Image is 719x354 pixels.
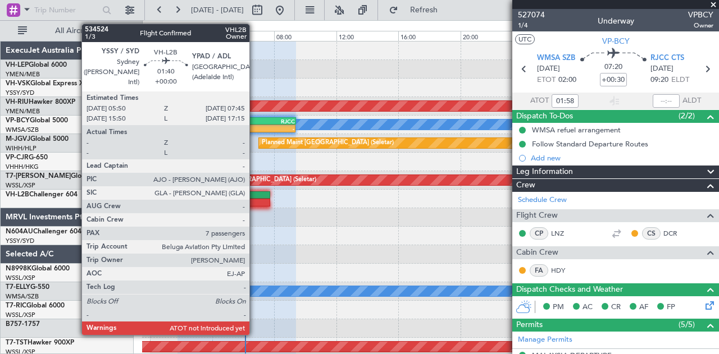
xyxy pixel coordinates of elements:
span: ELDT [671,75,689,86]
a: T7-ELLYG-550 [6,284,49,291]
a: VHHH/HKG [6,163,39,171]
span: (5/5) [679,319,695,330]
a: VH-L2BChallenger 604 [6,191,78,198]
a: WIHH/HLP [6,144,37,153]
span: Leg Information [516,165,573,178]
button: Refresh [384,1,451,19]
span: B757-1 [6,321,28,328]
span: AF [639,302,648,313]
div: Underway [598,15,634,27]
a: WSSL/XSP [6,274,35,282]
div: WMSA refuel arrangement [532,125,621,135]
span: N604AU [6,228,33,235]
span: AC [583,302,593,313]
a: Schedule Crew [518,195,567,206]
a: YSSY/SYD [6,237,34,245]
span: M-JGVJ [6,136,30,142]
span: VP-BCY [602,35,630,47]
a: T7-TSTHawker 900XP [6,339,74,346]
span: Flight Crew [516,209,558,222]
a: VH-RIUHawker 800XP [6,99,75,105]
div: Planned Maint [GEOGRAPHIC_DATA] (Seletar) [184,172,316,189]
span: [DATE] - [DATE] [191,5,244,15]
a: VP-CJRG-650 [6,154,48,161]
span: T7-TST [6,339,28,346]
input: --:-- [552,94,579,108]
span: T7-ELLY [6,284,30,291]
a: VH-VSKGlobal Express XRS [6,80,92,87]
a: N604AUChallenger 604 [6,228,81,235]
a: WSSL/XSP [6,311,35,319]
span: VH-RIU [6,99,29,105]
div: WMSA [179,118,237,125]
span: 1/4 [518,21,545,30]
span: N8998K [6,265,31,272]
div: 08:00 [274,31,336,41]
span: 02:00 [558,75,576,86]
a: WMSA/SZB [6,126,39,134]
a: T7-[PERSON_NAME]Global 7500 [6,173,109,180]
a: YSSY/SYD [6,89,34,97]
a: HDY [551,265,576,275]
a: VH-LEPGlobal 6000 [6,62,67,68]
a: WSSL/XSP [6,181,35,190]
a: YMEN/MEB [6,107,40,116]
span: VH-L2B [6,191,29,198]
span: Dispatch Checks and Weather [516,283,623,296]
div: CP [530,227,548,240]
div: 00:00 [150,31,212,41]
span: ALDT [682,95,701,107]
span: WMSA SZB [537,53,575,64]
span: Owner [688,21,713,30]
a: DCR [663,228,689,238]
div: Planned Maint [GEOGRAPHIC_DATA] (Seletar) [262,135,394,151]
button: All Aircraft [12,22,122,40]
span: Permits [516,319,543,332]
span: ATOT [530,95,549,107]
span: ETOT [537,75,556,86]
span: 07:20 [604,62,622,73]
div: 12:00 [336,31,398,41]
a: LNZ [551,228,576,238]
div: 16:00 [398,31,460,41]
div: - [236,125,294,132]
a: YMEN/MEB [6,70,40,79]
a: N8998KGlobal 6000 [6,265,70,272]
div: FA [530,264,548,277]
div: 01:48 Z [179,125,236,132]
span: All Aircraft [29,27,119,35]
a: M-JGVJGlobal 5000 [6,136,69,142]
a: T7-RICGlobal 6000 [6,302,65,309]
span: Refresh [401,6,448,14]
div: 20:00 [461,31,522,41]
span: Crew [516,179,535,192]
a: WMSA/SZB [6,292,39,301]
div: [DATE] - [DATE] [152,22,195,32]
div: Add new [531,153,713,163]
span: FP [667,302,675,313]
div: Follow Standard Departure Routes [532,139,648,149]
span: [DATE] [537,63,560,75]
span: VH-LEP [6,62,29,68]
span: VP-BCY [6,117,30,124]
span: VH-VSK [6,80,30,87]
a: B757-1757 [6,321,40,328]
input: Trip Number [34,2,99,19]
div: CS [642,227,661,240]
span: PM [553,302,564,313]
span: VP-CJR [6,154,29,161]
span: (2/2) [679,110,695,122]
span: VPBCY [688,9,713,21]
input: --:-- [653,94,680,108]
span: CR [611,302,621,313]
span: T7-[PERSON_NAME] [6,173,71,180]
a: Manage Permits [518,334,572,346]
span: RJCC CTS [650,53,684,64]
div: 04:00 [212,31,274,41]
span: T7-RIC [6,302,26,309]
span: Cabin Crew [516,246,558,259]
button: UTC [515,34,535,44]
span: [DATE] [650,63,674,75]
span: 09:20 [650,75,668,86]
div: RJCC [237,118,295,125]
